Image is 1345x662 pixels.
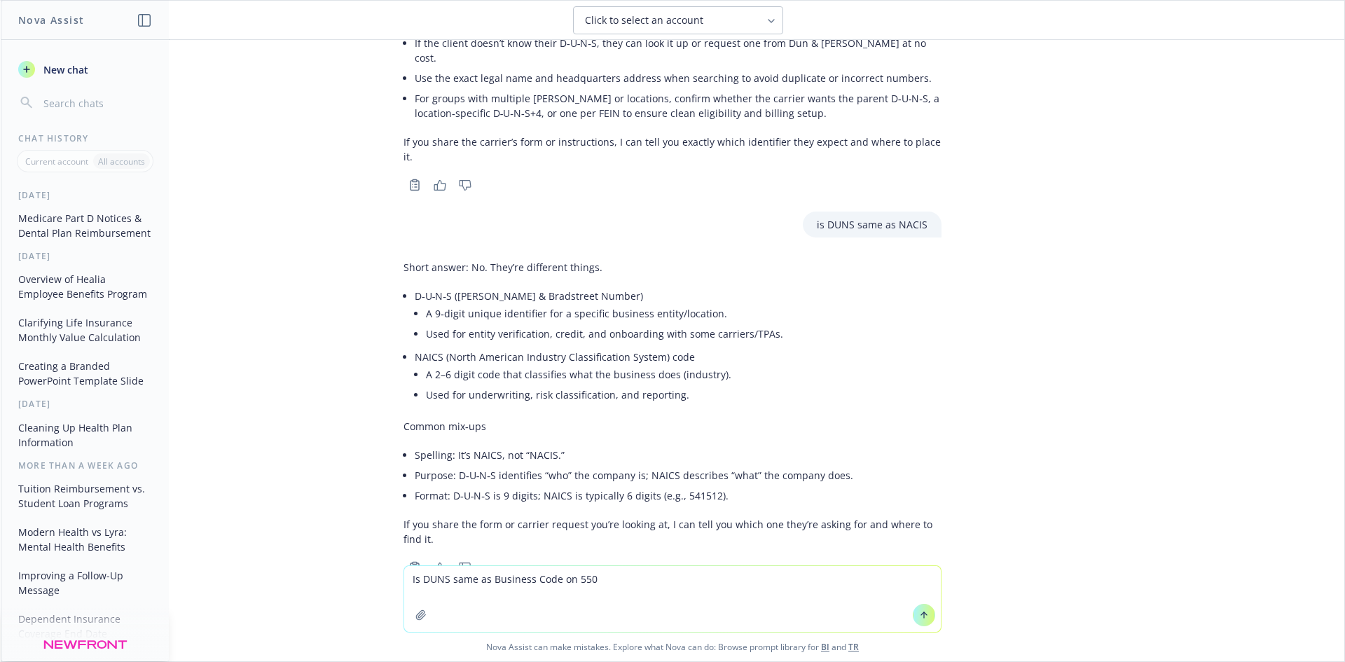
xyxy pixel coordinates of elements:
[6,633,1339,661] span: Nova Assist can make mistakes. Explore what Nova can do: Browse prompt library for and
[1,189,169,201] div: [DATE]
[13,268,158,305] button: Overview of Healia Employee Benefits Program
[573,6,783,34] button: Click to select an account
[408,179,421,191] svg: Copy to clipboard
[13,354,158,392] button: Creating a Branded PowerPoint Template Slide
[1,250,169,262] div: [DATE]
[426,303,941,324] li: A 9‑digit unique identifier for a specific business entity/location.
[98,156,145,167] p: All accounts
[13,607,158,645] button: Dependent Insurance Coverage End Date
[13,564,158,602] button: Improving a Follow-Up Message
[1,398,169,410] div: [DATE]
[403,419,941,434] p: Common mix‑ups
[415,289,941,303] p: D‑U‑N‑S ([PERSON_NAME] & Bradstreet Number)
[415,68,941,88] li: Use the exact legal name and headquarters address when searching to avoid duplicate or incorrect ...
[426,385,941,405] li: Used for underwriting, risk classification, and reporting.
[403,135,941,164] p: If you share the carrier’s form or instructions, I can tell you exactly which identifier they exp...
[13,520,158,558] button: Modern Health vs Lyra: Mental Health Benefits
[403,260,941,275] p: Short answer: No. They’re different things.
[13,477,158,515] button: Tuition Reimbursement vs. Student Loan Programs
[454,175,476,195] button: Thumbs down
[1,460,169,471] div: More than a week ago
[404,566,941,632] textarea: Is DUNS same as Business Code on 550
[415,33,941,68] li: If the client doesn’t know their D‑U‑N‑S, they can look it up or request one from Dun & [PERSON_N...
[415,445,941,465] li: Spelling: It’s NAICS, not “NACIS.”
[13,416,158,454] button: Cleaning Up Health Plan Information
[415,485,941,506] li: Format: D‑U‑N‑S is 9 digits; NAICS is typically 6 digits (e.g., 541512).
[454,558,476,577] button: Thumbs down
[1,132,169,144] div: Chat History
[848,641,859,653] a: TR
[426,324,941,344] li: Used for entity verification, credit, and onboarding with some carriers/TPAs.
[13,207,158,244] button: Medicare Part D Notices & Dental Plan Reimbursement
[25,156,88,167] p: Current account
[41,93,152,113] input: Search chats
[18,13,84,27] h1: Nova Assist
[821,641,829,653] a: BI
[13,311,158,349] button: Clarifying Life Insurance Monthly Value Calculation
[41,62,88,77] span: New chat
[13,57,158,82] button: New chat
[585,13,703,27] span: Click to select an account
[415,465,941,485] li: Purpose: D‑U‑N‑S identifies “who” the company is; NAICS describes “what” the company does.
[408,561,421,574] svg: Copy to clipboard
[426,364,941,385] li: A 2–6 digit code that classifies what the business does (industry).
[415,88,941,123] li: For groups with multiple [PERSON_NAME] or locations, confirm whether the carrier wants the parent...
[415,350,941,364] p: NAICS (North American Industry Classification System) code
[403,517,941,546] p: If you share the form or carrier request you’re looking at, I can tell you which one they’re aski...
[817,217,927,232] p: is DUNS same as NACIS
